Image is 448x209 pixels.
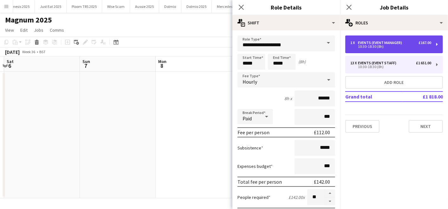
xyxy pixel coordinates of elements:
[284,96,292,101] div: 8h x
[47,26,67,34] a: Comms
[3,26,16,34] a: View
[358,61,399,65] div: Events (Event Staff)
[409,120,443,133] button: Next
[5,15,52,25] h1: Magnum 2025
[314,179,330,185] div: £142.00
[237,129,269,136] div: Fee per person
[243,79,257,85] span: Hourly
[3,0,35,13] button: Genesis 2025
[82,59,90,64] span: Sun
[5,49,20,55] div: [DATE]
[237,163,273,169] label: Expenses budget
[350,61,358,65] div: 13 x
[237,145,263,151] label: Subsistence
[212,0,246,13] button: Mercedes 2025
[340,15,448,30] div: Roles
[7,59,14,64] span: Sat
[345,120,380,133] button: Previous
[158,59,166,64] span: Mon
[67,0,102,13] button: Ploom TRS 2025
[237,194,270,200] label: People required
[5,27,14,33] span: View
[237,179,282,185] div: Total fee per person
[325,189,335,198] button: Increase
[403,92,443,102] td: £1 818.00
[20,27,28,33] span: Edit
[6,62,14,69] span: 6
[340,3,448,11] h3: Job Details
[243,115,252,122] span: Paid
[130,0,159,13] button: Aussie 2025
[18,26,30,34] a: Edit
[157,62,166,69] span: 8
[289,194,305,200] div: £142.00 x
[419,41,431,45] div: £167.00
[325,198,335,206] button: Decrease
[298,59,306,65] div: (8h)
[314,129,330,136] div: £112.00
[350,45,431,48] div: 10:30-18:30 (8h)
[35,0,67,13] button: Just Eat 2025
[81,62,90,69] span: 7
[232,15,340,30] div: Shift
[358,41,405,45] div: Events (Event Manager)
[31,26,46,34] a: Jobs
[34,27,43,33] span: Jobs
[159,0,181,13] button: Dolmio
[350,65,431,68] div: 10:30-18:30 (8h)
[181,0,212,13] button: Dolmio 2025
[232,3,340,11] h3: Role Details
[416,61,431,65] div: £1 651.00
[345,76,443,89] button: Add role
[39,49,46,54] div: BST
[21,49,37,54] span: Week 36
[102,0,130,13] button: Wise Scam
[345,92,403,102] td: Grand total
[50,27,64,33] span: Comms
[350,41,358,45] div: 1 x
